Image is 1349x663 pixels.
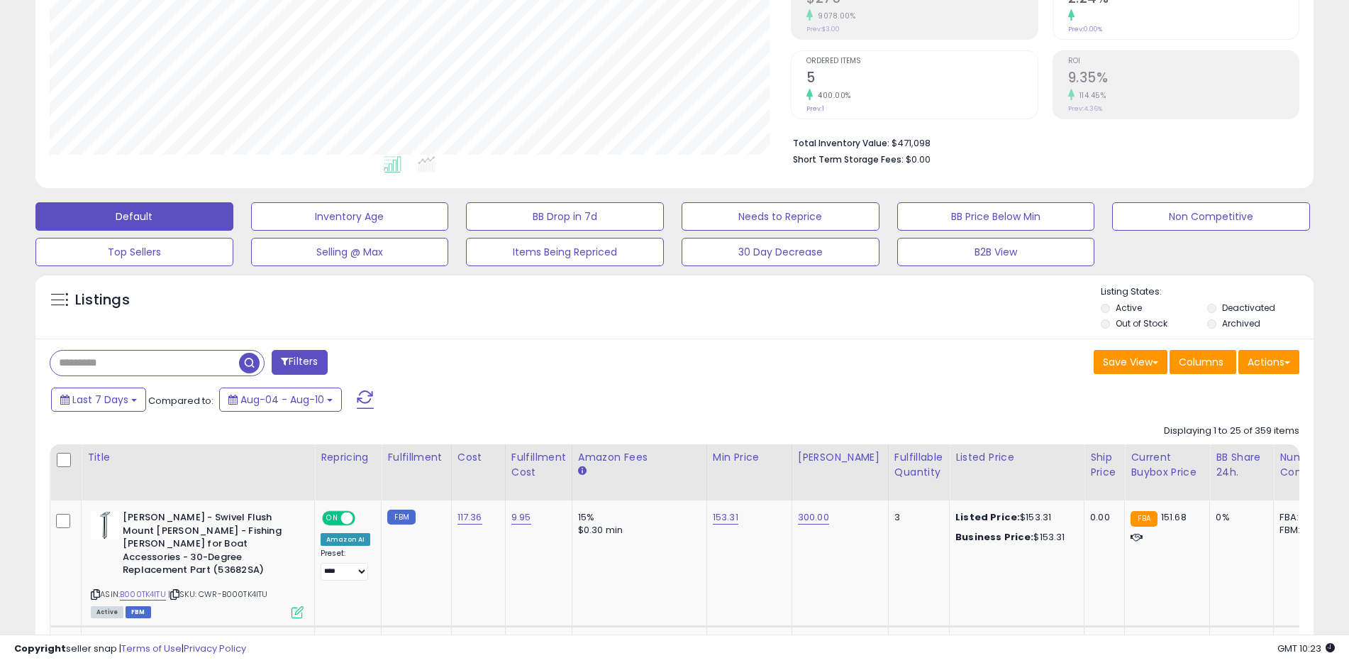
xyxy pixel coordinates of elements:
[387,510,415,525] small: FBM
[1131,511,1157,527] small: FBA
[1161,510,1187,524] span: 151.68
[806,25,840,33] small: Prev: $3.00
[1279,450,1331,480] div: Num of Comp.
[955,530,1033,544] b: Business Price:
[1068,25,1102,33] small: Prev: 0.00%
[713,510,738,525] a: 153.31
[240,393,324,407] span: Aug-04 - Aug-10
[1216,450,1267,480] div: BB Share 24h.
[121,642,182,655] a: Terms of Use
[457,450,499,465] div: Cost
[14,642,246,656] div: seller snap | |
[323,513,341,525] span: ON
[75,290,130,310] h5: Listings
[51,388,146,412] button: Last 7 Days
[353,513,376,525] span: OFF
[906,153,931,166] span: $0.00
[1112,202,1310,231] button: Non Competitive
[793,137,889,149] b: Total Inventory Value:
[1090,511,1114,524] div: 0.00
[578,511,696,524] div: 15%
[897,238,1095,266] button: B2B View
[806,70,1037,89] h2: 5
[148,394,213,407] span: Compared to:
[126,606,151,618] span: FBM
[1164,424,1299,438] div: Displaying 1 to 25 of 359 items
[1179,355,1223,369] span: Columns
[457,510,482,525] a: 117.36
[806,104,824,113] small: Prev: 1
[813,11,855,21] small: 9078.00%
[251,202,449,231] button: Inventory Age
[91,606,123,618] span: All listings currently available for purchase on Amazon
[806,57,1037,65] span: Ordered Items
[1094,350,1167,374] button: Save View
[1116,302,1142,314] label: Active
[1075,90,1106,101] small: 114.45%
[1090,450,1118,480] div: Ship Price
[91,511,304,616] div: ASIN:
[793,133,1289,150] li: $471,098
[321,533,370,546] div: Amazon AI
[1279,511,1326,524] div: FBA: 1
[682,202,879,231] button: Needs to Reprice
[1068,104,1102,113] small: Prev: 4.36%
[120,588,166,601] a: B000TK4ITU
[219,388,342,412] button: Aug-04 - Aug-10
[682,238,879,266] button: 30 Day Decrease
[123,511,295,581] b: [PERSON_NAME] - Swivel Flush Mount [PERSON_NAME] - Fishing [PERSON_NAME] for Boat Accessories - 3...
[184,642,246,655] a: Privacy Policy
[511,510,531,525] a: 9.95
[511,450,566,480] div: Fulfillment Cost
[1131,450,1204,480] div: Current Buybox Price
[251,238,449,266] button: Selling @ Max
[798,450,882,465] div: [PERSON_NAME]
[466,238,664,266] button: Items Being Repriced
[578,450,701,465] div: Amazon Fees
[321,450,375,465] div: Repricing
[955,450,1078,465] div: Listed Price
[1116,317,1167,329] label: Out of Stock
[72,393,128,407] span: Last 7 Days
[813,90,851,101] small: 400.00%
[894,450,943,480] div: Fulfillable Quantity
[1216,511,1262,524] div: 0%
[35,238,233,266] button: Top Sellers
[955,510,1020,524] b: Listed Price:
[1238,350,1299,374] button: Actions
[713,450,786,465] div: Min Price
[1068,57,1299,65] span: ROI
[1101,285,1313,299] p: Listing States:
[897,202,1095,231] button: BB Price Below Min
[578,524,696,537] div: $0.30 min
[894,511,938,524] div: 3
[35,202,233,231] button: Default
[955,531,1073,544] div: $153.31
[14,642,66,655] strong: Copyright
[91,511,119,539] img: 31MuRce6Q3L._SL40_.jpg
[387,450,445,465] div: Fulfillment
[1279,524,1326,537] div: FBM: 18
[1068,70,1299,89] h2: 9.35%
[1170,350,1236,374] button: Columns
[272,350,327,375] button: Filters
[798,510,829,525] a: 300.00
[87,450,309,465] div: Title
[168,588,268,600] span: | SKU: CWR-B000TK4ITU
[1222,302,1275,314] label: Deactivated
[793,153,904,165] b: Short Term Storage Fees:
[321,549,370,581] div: Preset:
[1277,642,1335,655] span: 2025-08-18 10:23 GMT
[1222,317,1260,329] label: Archived
[955,511,1073,524] div: $153.31
[578,465,587,478] small: Amazon Fees.
[466,202,664,231] button: BB Drop in 7d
